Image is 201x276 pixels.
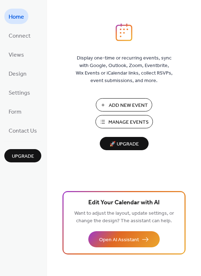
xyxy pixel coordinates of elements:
[9,106,22,118] span: Form
[4,47,28,62] a: Views
[104,139,144,149] span: 🚀 Upgrade
[9,30,31,42] span: Connect
[99,236,139,244] span: Open AI Assistant
[4,85,34,100] a: Settings
[4,123,41,138] a: Contact Us
[9,49,24,61] span: Views
[95,115,153,128] button: Manage Events
[4,104,26,119] a: Form
[100,137,149,150] button: 🚀 Upgrade
[88,231,160,247] button: Open AI Assistant
[116,23,132,41] img: logo_icon.svg
[9,68,27,80] span: Design
[76,54,173,85] span: Display one-time or recurring events, sync with Google, Outlook, Zoom, Eventbrite, Wix Events or ...
[96,98,152,111] button: Add New Event
[109,102,148,109] span: Add New Event
[74,209,174,226] span: Want to adjust the layout, update settings, or change the design? The assistant can help.
[12,153,34,160] span: Upgrade
[9,11,24,23] span: Home
[4,66,31,81] a: Design
[4,28,35,43] a: Connect
[9,125,37,137] span: Contact Us
[88,198,160,208] span: Edit Your Calendar with AI
[4,9,28,24] a: Home
[4,149,41,162] button: Upgrade
[9,87,30,99] span: Settings
[108,119,149,126] span: Manage Events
